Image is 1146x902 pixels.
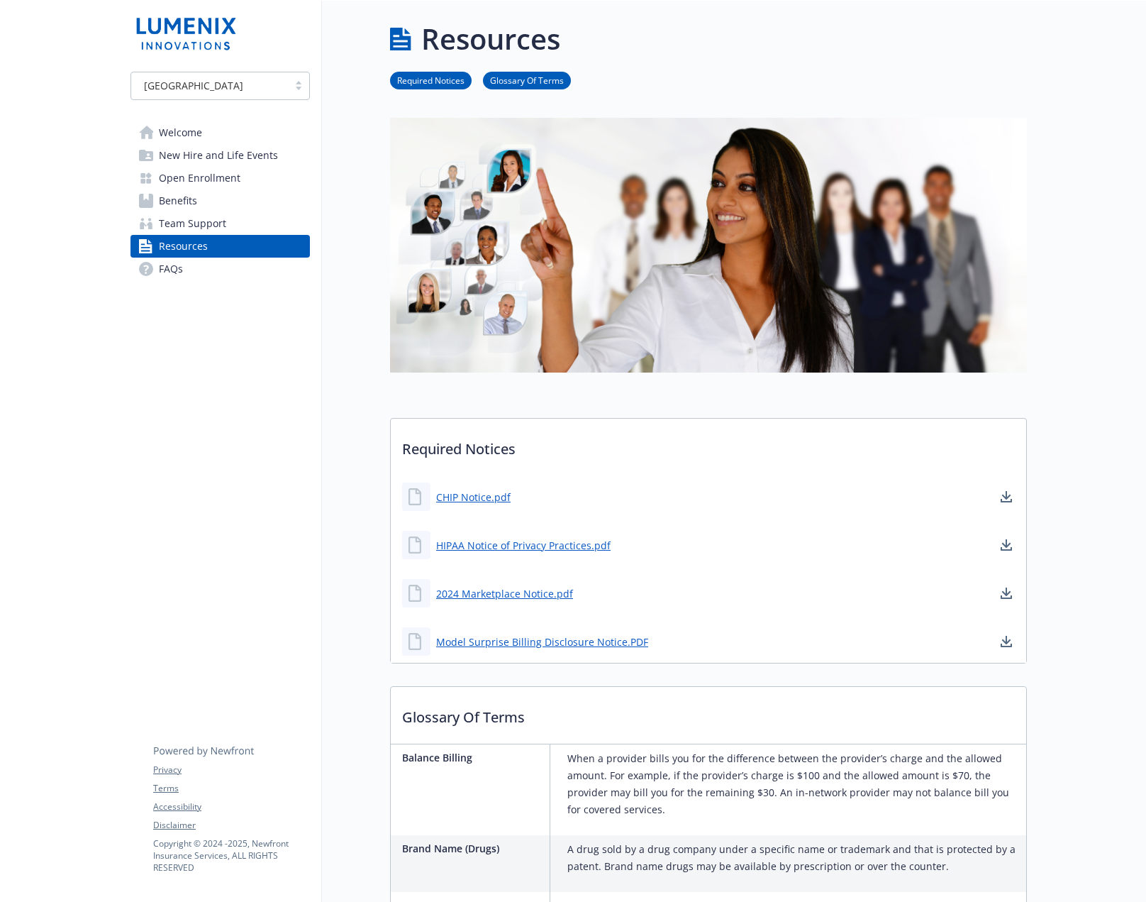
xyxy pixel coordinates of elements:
[153,801,309,813] a: Accessibility
[436,634,648,649] a: Model Surprise Billing Disclosure Notice.PDF
[153,837,309,874] p: Copyright © 2024 - 2025 , Newfront Insurance Services, ALL RIGHTS RESERVED
[436,538,611,553] a: HIPAA Notice of Privacy Practices.pdf
[998,633,1015,650] a: download document
[130,212,310,235] a: Team Support
[436,490,511,505] a: CHIP Notice.pdf
[998,585,1015,602] a: download document
[391,687,1026,739] p: Glossary Of Terms
[421,18,560,60] h1: Resources
[483,73,571,87] a: Glossary Of Terms
[130,144,310,167] a: New Hire and Life Events
[402,750,544,765] p: Balance Billing
[159,235,208,258] span: Resources
[130,189,310,212] a: Benefits
[159,212,226,235] span: Team Support
[390,73,472,87] a: Required Notices
[153,819,309,832] a: Disclaimer
[138,78,281,93] span: [GEOGRAPHIC_DATA]
[153,782,309,795] a: Terms
[130,121,310,144] a: Welcome
[402,841,544,856] p: Brand Name (Drugs)
[390,118,1027,373] img: resources page banner
[153,764,309,776] a: Privacy
[436,586,573,601] a: 2024 Marketplace Notice.pdf
[159,258,183,280] span: FAQs
[567,750,1020,818] p: When a provider bills you for the difference between the provider’s charge and the allowed amount...
[391,419,1026,471] p: Required Notices
[998,537,1015,554] a: download document
[159,189,197,212] span: Benefits
[159,144,278,167] span: New Hire and Life Events
[159,121,202,144] span: Welcome
[998,488,1015,505] a: download document
[159,167,240,189] span: Open Enrollment
[130,235,310,258] a: Resources
[144,78,243,93] span: [GEOGRAPHIC_DATA]
[130,167,310,189] a: Open Enrollment
[130,258,310,280] a: FAQs
[567,841,1020,875] p: A drug sold by a drug company under a specific name or trademark and that is protected by a paten...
